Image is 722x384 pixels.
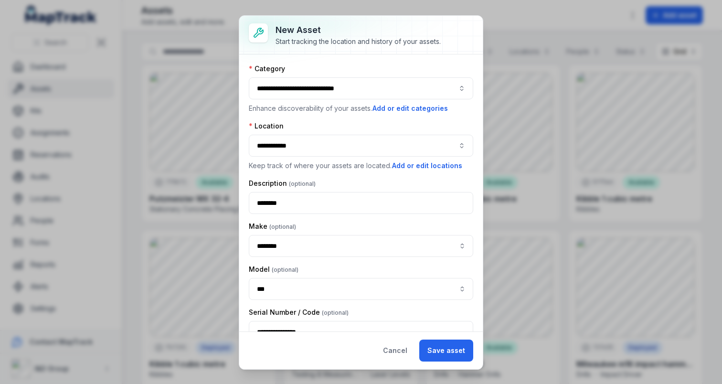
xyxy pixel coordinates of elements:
input: asset-add:cf[c933509f-3392-4411-9327-4de98273627f]-label [249,278,473,300]
p: Enhance discoverability of your assets. [249,103,473,114]
label: Model [249,265,298,274]
label: Serial Number / Code [249,308,349,317]
label: Description [249,179,316,188]
div: Start tracking the location and history of your assets. [276,37,441,46]
label: Location [249,121,284,131]
label: Category [249,64,285,74]
button: Save asset [419,340,473,362]
button: Add or edit locations [392,160,463,171]
button: Cancel [375,340,415,362]
p: Keep track of where your assets are located. [249,160,473,171]
label: Make [249,222,296,231]
button: Add or edit categories [372,103,448,114]
input: asset-add:cf[9bb0ca72-dc6d-4389-82dd-fee0cad3b6a9]-label [249,235,473,257]
h3: New asset [276,23,441,37]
